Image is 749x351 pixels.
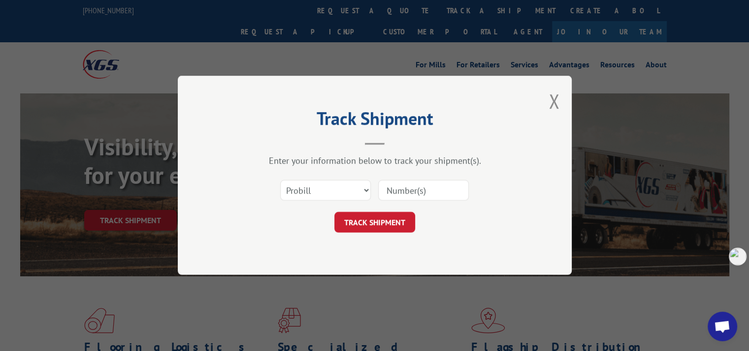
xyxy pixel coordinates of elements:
h2: Track Shipment [227,112,522,130]
a: Open chat [708,312,737,341]
button: Close modal [549,88,559,114]
input: Number(s) [378,180,469,201]
div: Enter your information below to track your shipment(s). [227,155,522,167]
button: TRACK SHIPMENT [334,212,415,233]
